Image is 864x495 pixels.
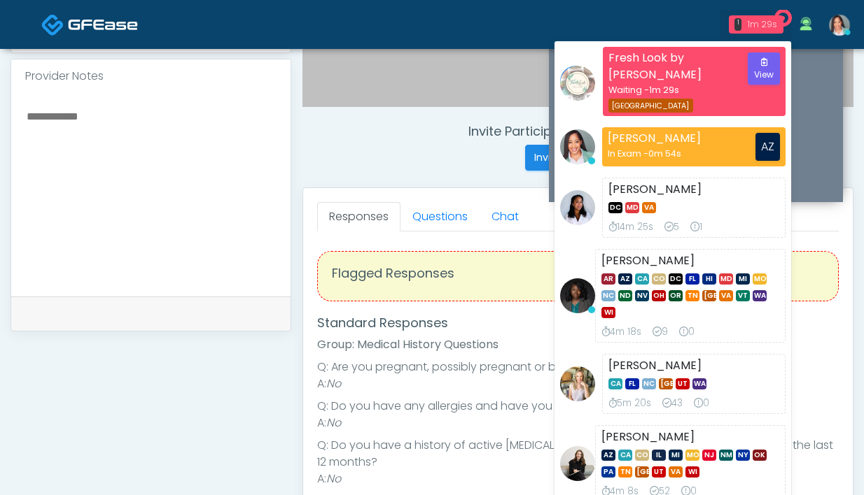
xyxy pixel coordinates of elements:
[702,450,716,461] span: NJ
[625,378,639,389] span: FL
[41,13,64,36] img: Docovia
[618,450,632,461] span: CA
[601,273,615,285] span: AR
[608,50,702,82] strong: Fresh Look by [PERSON_NAME]
[755,133,780,161] div: AZ
[608,130,701,146] strong: [PERSON_NAME]
[317,202,400,231] a: Responses
[618,273,632,285] span: AZ
[753,290,767,301] span: WA
[608,147,701,160] div: In Exam -
[635,290,649,301] span: NV
[601,290,615,301] span: NC
[642,202,656,213] span: VA
[736,450,750,461] span: NY
[560,66,595,101] img: Eva Santana
[662,396,683,410] div: 43
[326,375,341,392] em: No
[618,290,632,301] span: ND
[653,325,668,339] div: 9
[648,148,681,159] span: 0m 54s
[685,450,699,461] span: MO
[560,129,595,164] img: Jennifer Ekeh
[317,471,839,487] li: A:
[608,378,622,389] span: CA
[601,450,615,461] span: AZ
[400,202,480,231] a: Questions
[612,101,689,111] small: [GEOGRAPHIC_DATA]
[618,466,632,478] span: TN
[608,220,653,234] div: 14m 25s
[326,415,341,431] em: No
[692,378,706,389] span: WA
[736,273,750,285] span: MI
[669,466,683,478] span: VA
[659,378,673,389] span: [GEOGRAPHIC_DATA]
[560,278,595,313] img: Rukayat Bojuwon
[669,290,683,301] span: OR
[326,471,341,487] em: No
[719,273,733,285] span: MD
[635,273,649,285] span: CA
[302,124,853,139] h4: Invite Participants to Video Session
[601,307,615,318] span: WI
[753,450,767,461] span: OK
[694,396,709,410] div: 0
[601,466,615,478] span: PA
[525,145,631,171] button: Invite Participants
[753,273,767,285] span: MO
[601,252,695,268] strong: [PERSON_NAME]
[68,17,138,31] img: Docovia
[719,290,733,301] span: VA
[317,336,499,352] strong: Group: Medical History Questions
[669,450,683,461] span: MI
[317,398,839,415] li: Q: Do you have any allergies and have you had any severe allergic responses?
[652,450,666,461] span: IL
[608,396,651,410] div: 5m 20s
[642,378,656,389] span: NC
[560,190,595,225] img: Teresa Smith
[317,415,839,431] li: A:
[11,6,53,48] button: Open LiveChat chat widget
[690,220,702,234] div: 1
[317,315,839,331] h4: Standard Responses
[560,366,595,401] img: Cameron Ellis
[720,10,792,39] a: 1 1m 29s
[734,18,741,31] div: 1
[608,181,702,197] strong: [PERSON_NAME]
[679,325,695,339] div: 0
[332,266,824,281] h4: Flagged Responses
[317,375,839,392] li: A:
[480,202,531,231] a: Chat
[685,273,699,285] span: FL
[736,290,750,301] span: VT
[560,446,595,481] img: Sydney Lundberg
[719,450,733,461] span: NM
[635,450,649,461] span: CO
[685,290,699,301] span: TN
[702,290,716,301] span: [GEOGRAPHIC_DATA]
[635,466,649,478] span: [GEOGRAPHIC_DATA]
[702,273,716,285] span: HI
[625,202,639,213] span: MD
[652,273,666,285] span: CO
[608,83,731,96] div: Waiting -
[652,466,666,478] span: UT
[652,290,666,301] span: OH
[601,429,695,445] strong: [PERSON_NAME]
[41,1,138,47] a: Docovia
[747,18,778,31] div: 1m 29s
[317,359,839,375] li: Q: Are you pregnant, possibly pregnant or breastfeeding?
[601,325,641,339] div: 4m 18s
[608,357,702,373] strong: [PERSON_NAME]
[685,466,699,478] span: WI
[608,202,622,213] span: DC
[649,84,679,96] span: 1m 29s
[11,59,291,93] div: Provider Notes
[748,52,780,85] button: View
[829,15,850,36] img: Jennifer Ekeh
[317,437,839,471] li: Q: Do you have a history of active [MEDICAL_DATA] or [MEDICAL_DATA] treatment within the last 12 ...
[669,273,683,285] span: DC
[664,220,679,234] div: 5
[676,378,690,389] span: UT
